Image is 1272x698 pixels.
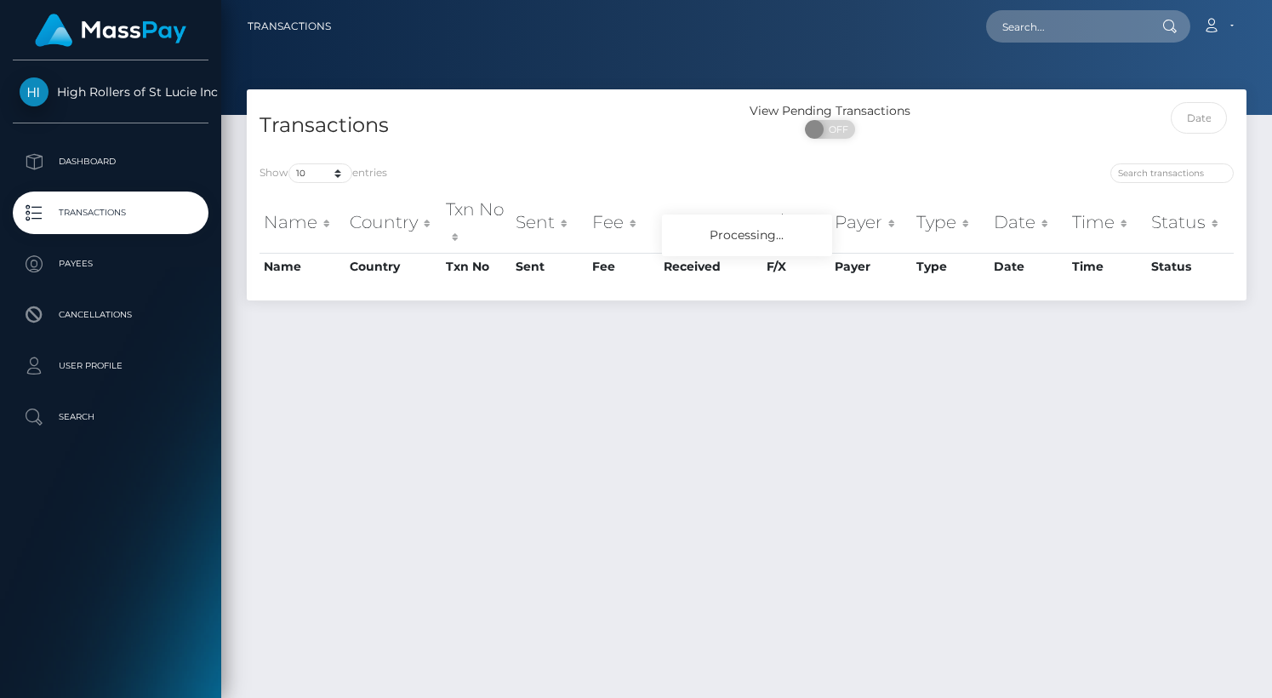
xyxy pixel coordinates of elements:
th: Fee [588,253,659,280]
th: F/X [762,192,830,253]
label: Show entries [260,163,387,183]
th: Name [260,192,345,253]
select: Showentries [288,163,352,183]
a: Payees [13,243,208,285]
th: Payer [830,192,913,253]
p: Payees [20,251,202,277]
div: View Pending Transactions [747,102,914,120]
th: Date [990,192,1068,253]
th: Txn No [442,253,511,280]
img: High Rollers of St Lucie Inc [20,77,48,106]
th: Country [345,192,442,253]
h4: Transactions [260,111,734,140]
p: Dashboard [20,149,202,174]
th: Status [1147,192,1234,253]
a: Transactions [13,192,208,234]
th: F/X [762,253,830,280]
a: Transactions [248,9,331,44]
th: Status [1147,253,1234,280]
input: Date filter [1171,102,1227,134]
th: Received [659,253,761,280]
a: Dashboard [13,140,208,183]
p: Search [20,404,202,430]
a: Search [13,396,208,438]
th: Sent [511,192,588,253]
img: MassPay Logo [35,14,186,47]
p: Cancellations [20,302,202,328]
input: Search transactions [1110,163,1234,183]
th: Name [260,253,345,280]
a: Cancellations [13,294,208,336]
th: Payer [830,253,913,280]
th: Country [345,253,442,280]
th: Type [912,192,990,253]
th: Time [1068,192,1147,253]
th: Date [990,253,1068,280]
input: Search... [986,10,1146,43]
th: Txn No [442,192,511,253]
th: Time [1068,253,1147,280]
th: Fee [588,192,659,253]
p: User Profile [20,353,202,379]
th: Sent [511,253,588,280]
th: Type [912,253,990,280]
span: High Rollers of St Lucie Inc [13,84,208,100]
th: Received [659,192,761,253]
div: Processing... [662,215,832,256]
p: Transactions [20,200,202,226]
span: OFF [814,120,857,139]
a: User Profile [13,345,208,387]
